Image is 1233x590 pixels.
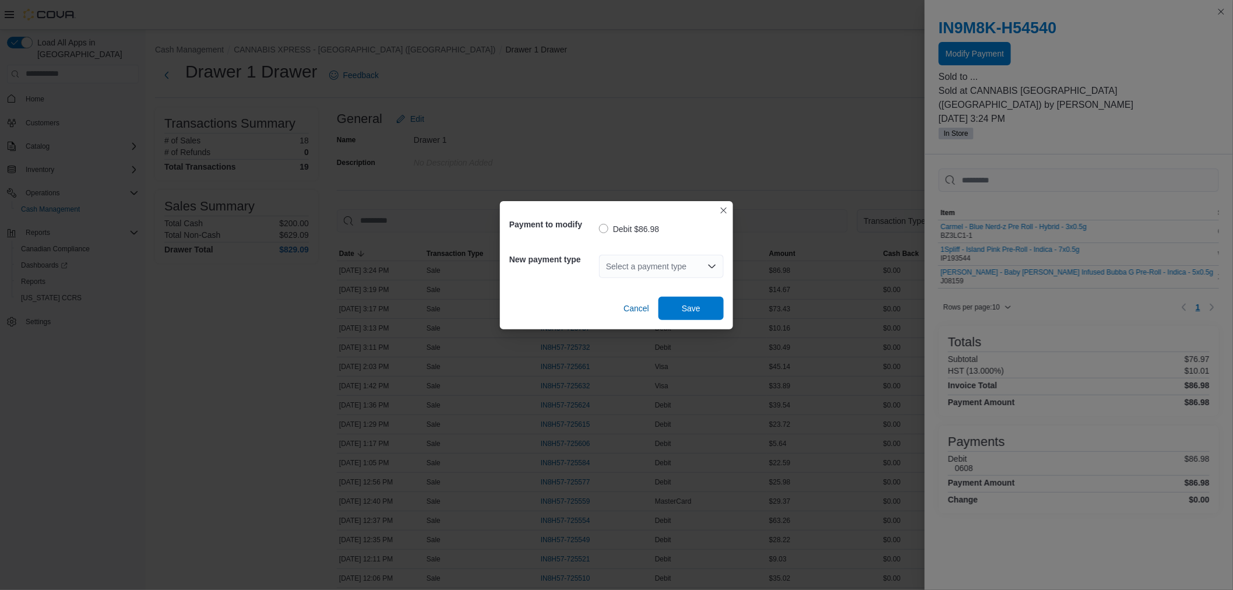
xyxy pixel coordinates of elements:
[623,303,649,314] span: Cancel
[509,248,597,271] h5: New payment type
[599,222,659,236] label: Debit $86.98
[606,259,607,273] input: Accessible screen reader label
[717,203,731,217] button: Closes this modal window
[682,303,700,314] span: Save
[658,297,724,320] button: Save
[619,297,654,320] button: Cancel
[509,213,597,236] h5: Payment to modify
[707,262,717,271] button: Open list of options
